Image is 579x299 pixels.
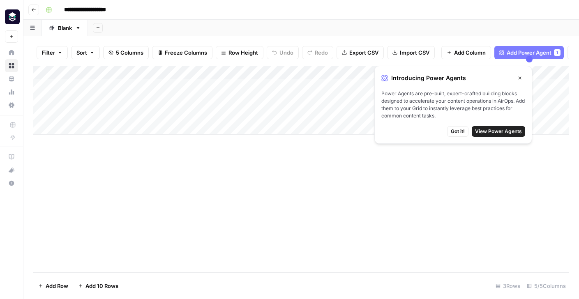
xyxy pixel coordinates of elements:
span: Add 10 Rows [85,282,118,290]
button: Redo [302,46,333,59]
button: Workspace: Platformengineering.org [5,7,18,27]
button: Sort [71,46,100,59]
a: Browse [5,59,18,72]
img: Platformengineering.org Logo [5,9,20,24]
button: Got it! [447,126,468,137]
button: View Power Agents [472,126,525,137]
a: Blank [42,20,88,36]
span: Add Column [454,48,486,57]
div: 5/5 Columns [524,279,569,292]
span: Got it! [451,128,465,135]
span: Sort [76,48,87,57]
button: Filter [37,46,68,59]
a: Home [5,46,18,59]
span: Filter [42,48,55,57]
span: Redo [315,48,328,57]
span: Add Row [46,282,68,290]
span: Export CSV [349,48,378,57]
a: Settings [5,99,18,112]
span: View Power Agents [475,128,522,135]
div: 1 [554,49,561,56]
div: What's new? [5,164,18,176]
span: Row Height [228,48,258,57]
button: 5 Columns [103,46,149,59]
span: 5 Columns [116,48,143,57]
button: Freeze Columns [152,46,212,59]
button: Add Row [33,279,73,292]
a: AirOps Academy [5,150,18,163]
button: Add Column [441,46,491,59]
button: Add Power Agent1 [494,46,564,59]
span: Import CSV [400,48,429,57]
div: 3 Rows [492,279,524,292]
span: Power Agents are pre-built, expert-crafted building blocks designed to accelerate your content op... [381,90,525,120]
span: Freeze Columns [165,48,207,57]
button: Help + Support [5,177,18,190]
div: Introducing Power Agents [381,73,525,83]
button: What's new? [5,163,18,177]
span: 1 [556,49,558,56]
button: Row Height [216,46,263,59]
span: Add Power Agent [507,48,551,57]
a: Usage [5,85,18,99]
button: Export CSV [337,46,384,59]
button: Import CSV [387,46,435,59]
span: Undo [279,48,293,57]
button: Undo [267,46,299,59]
div: Blank [58,24,72,32]
button: Add 10 Rows [73,279,123,292]
a: Your Data [5,72,18,85]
